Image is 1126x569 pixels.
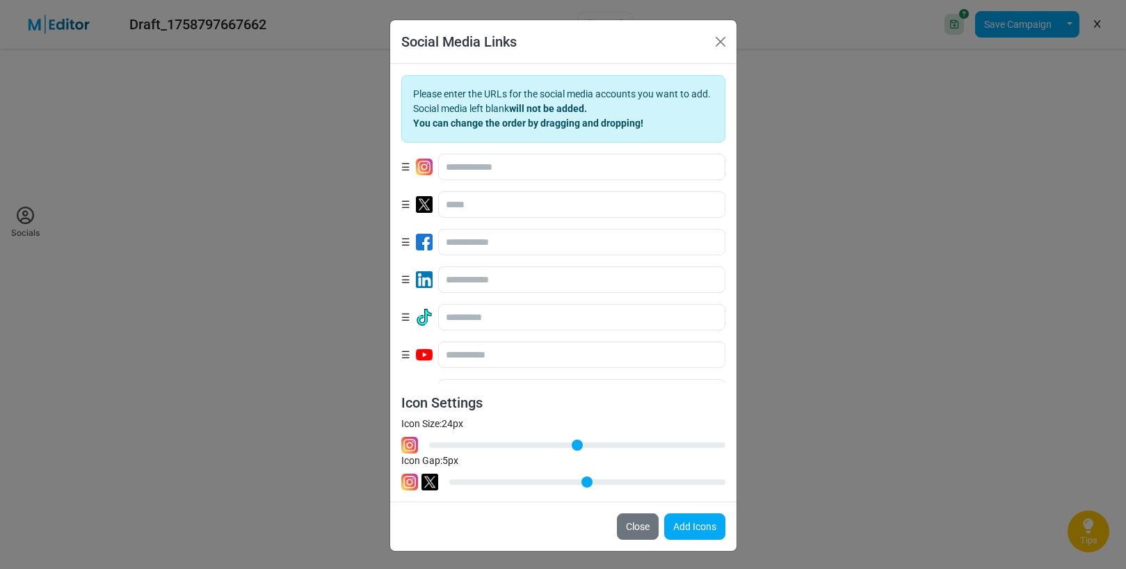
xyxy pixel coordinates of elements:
label: Icon Gap: px [401,454,458,468]
h5: Icon Settings [401,394,725,411]
img: 5968830.png [416,196,433,213]
b: You can change the order by dragging and dropping! [413,118,643,129]
img: 2111463.png [401,474,418,490]
span: 24 [442,418,453,429]
img: 733547.png [416,234,433,250]
img: 5968830.png [421,474,438,490]
img: 2111463.png [401,437,418,454]
span: ☰ [401,273,410,287]
span: ☰ [401,198,410,212]
span: 5 [442,455,448,466]
div: Please enter the URLs for the social media accounts you want to add. Social media left blank [401,75,725,143]
span: ☰ [401,235,410,250]
button: Close [617,513,659,540]
span: ☰ [401,310,410,325]
img: 3046123.png [416,309,433,326]
img: 174857.png [416,271,433,288]
img: 2111463.png [416,159,433,175]
b: will not be added. [509,103,587,114]
img: 1384060.png [416,346,433,363]
label: Icon Size: px [401,417,463,431]
span: ☰ [401,348,410,362]
span: ☰ [401,160,410,175]
h5: Social Media Links [401,31,517,52]
button: Add Icons [664,513,725,540]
